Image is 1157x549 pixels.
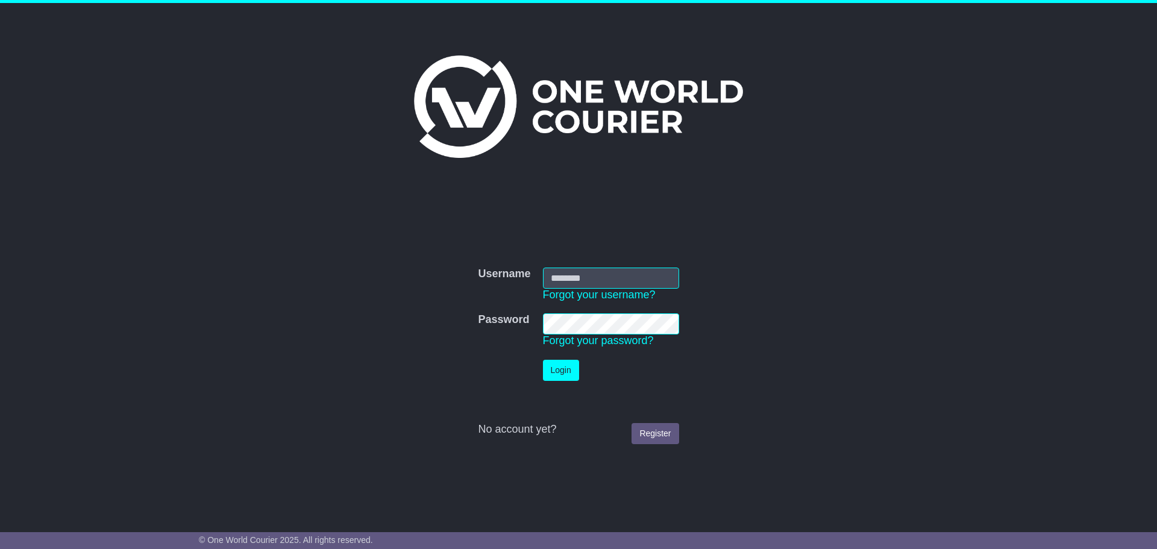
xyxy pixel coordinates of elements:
a: Forgot your password? [543,334,654,347]
a: Register [632,423,679,444]
label: Username [478,268,530,281]
button: Login [543,360,579,381]
label: Password [478,313,529,327]
span: © One World Courier 2025. All rights reserved. [199,535,373,545]
div: No account yet? [478,423,679,436]
a: Forgot your username? [543,289,656,301]
img: One World [414,55,743,158]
